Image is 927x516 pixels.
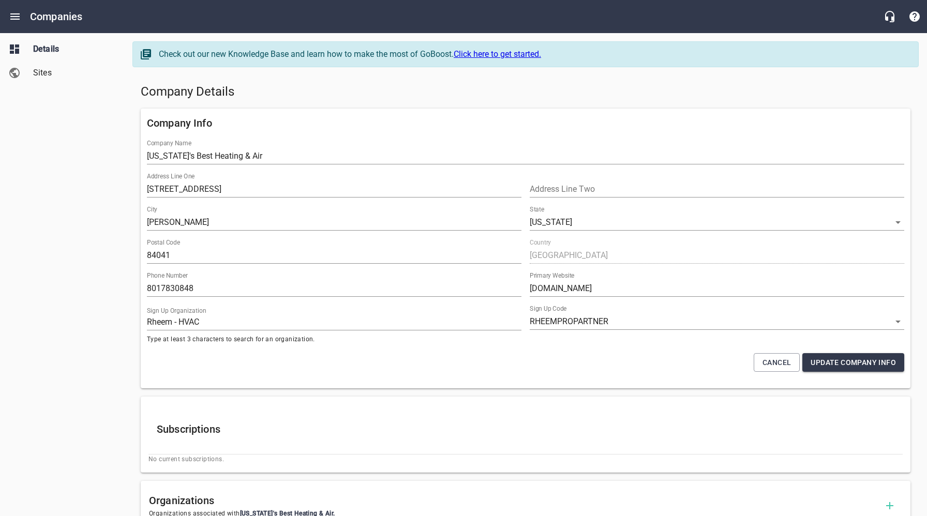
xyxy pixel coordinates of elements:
label: Company Name [147,140,191,146]
a: Click here to get started. [454,49,541,59]
h6: Company Info [147,115,904,131]
h6: Subscriptions [157,421,894,437]
h6: Organizations [149,492,877,509]
span: Details [33,43,112,55]
h5: Company Details [141,84,910,100]
span: No current subscriptions. [148,454,903,465]
span: Sites [33,67,112,79]
button: Cancel [754,353,800,372]
h6: Companies [30,8,82,25]
label: State [530,206,544,213]
span: Update Company Info [811,356,896,369]
button: Live Chat [877,4,902,29]
label: Postal Code [147,239,180,246]
label: City [147,206,157,213]
button: Update Company Info [802,353,904,372]
label: Address Line One [147,173,195,179]
label: Country [530,239,551,246]
label: Sign Up Code [530,306,566,312]
input: Start typing to search organizations [147,314,521,330]
span: Type at least 3 characters to search for an organization. [147,335,521,345]
span: Cancel [762,356,791,369]
label: Primary Website [530,272,574,279]
label: Phone Number [147,272,188,279]
button: Open drawer [3,4,27,29]
div: Check out our new Knowledge Base and learn how to make the most of GoBoost. [159,48,908,60]
button: Support Portal [902,4,927,29]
